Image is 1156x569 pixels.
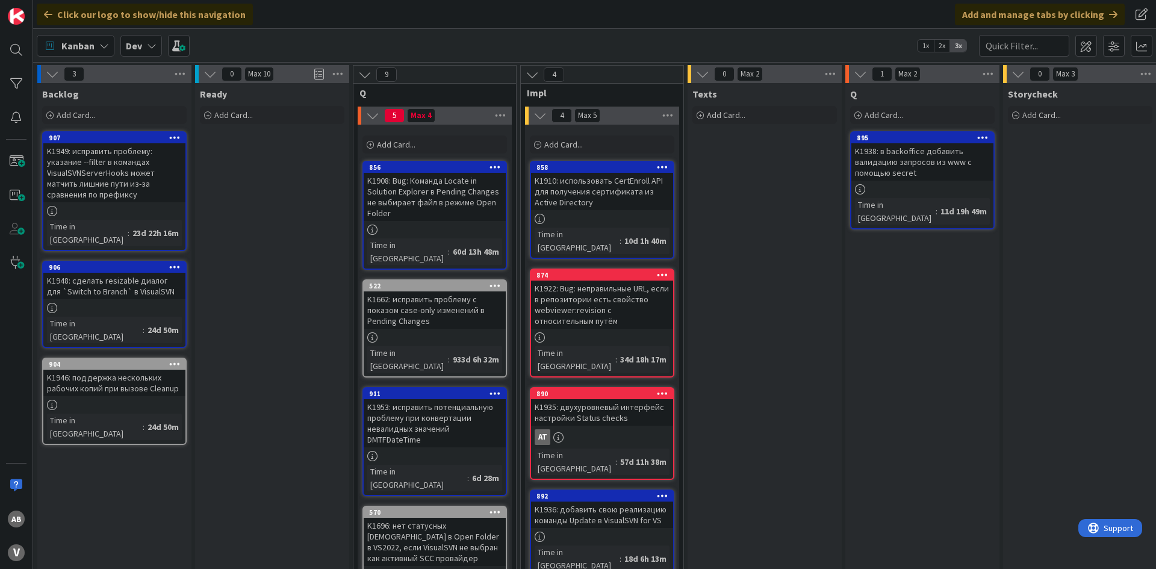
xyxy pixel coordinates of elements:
span: 4 [552,108,572,123]
a: 895K1938: в backoffice добавить валидацию запросов из www с помощью secretTime in [GEOGRAPHIC_DAT... [850,131,995,229]
span: : [620,552,621,565]
div: 890K1935: двухуровневый интерфейс настройки Status checks [531,388,673,426]
div: 911K1953: исправить потенциальную проблему при конвертации невалидных значений DMTFDateTime [364,388,506,447]
div: Time in [GEOGRAPHIC_DATA] [535,346,615,373]
span: Add Card... [707,110,745,120]
div: AT [531,429,673,445]
div: Max 4 [411,113,432,119]
div: K1936: добавить свою реализацию команды Update в VisualSVN for VS [531,502,673,528]
div: V [8,544,25,561]
div: Time in [GEOGRAPHIC_DATA] [367,346,448,373]
div: 570 [364,507,506,518]
div: K1935: двухуровневый интерфейс настройки Status checks [531,399,673,426]
span: 5 [384,108,405,123]
div: 570 [369,508,506,517]
span: Ready [200,88,227,100]
div: K1953: исправить потенциальную проблему при конвертации невалидных значений DMTFDateTime [364,399,506,447]
span: : [128,226,129,240]
div: 856 [364,162,506,173]
div: 892 [531,491,673,502]
span: Add Card... [544,139,583,150]
a: 904K1946: поддержка нескольких рабочих копий при вызове CleanupTime in [GEOGRAPHIC_DATA]:24d 50m [42,358,187,445]
div: Max 2 [741,71,759,77]
div: Time in [GEOGRAPHIC_DATA] [367,238,448,265]
div: 904 [49,360,185,368]
span: : [448,245,450,258]
div: 895 [851,132,993,143]
span: Texts [692,88,717,100]
div: 57d 11h 38m [617,455,670,468]
span: 4 [544,67,564,82]
div: K1908: Bug: Команда Locate in Solution Explorer в Pending Changes не выбирает файл в режиме Open ... [364,173,506,221]
div: Time in [GEOGRAPHIC_DATA] [47,317,143,343]
a: 911K1953: исправить потенциальную проблему при конвертации невалидных значений DMTFDateTimeTime i... [362,387,507,496]
a: 874K1922: Bug: неправильные URL, если в репозитории есть свойство webviewer:revision с относитель... [530,269,674,378]
div: 892K1936: добавить свою реализацию команды Update в VisualSVN for VS [531,491,673,528]
span: 1 [872,67,892,81]
div: K1696: нет статусных [DEMOGRAPHIC_DATA] в Open Folder в VS2022, если VisualSVN не выбран как акти... [364,518,506,566]
div: K1938: в backoffice добавить валидацию запросов из www с помощью secret [851,143,993,181]
span: Q [850,88,857,100]
div: 24d 50m [144,323,182,337]
div: 906 [49,263,185,272]
span: Storycheck [1008,88,1058,100]
div: 904 [43,359,185,370]
span: : [143,323,144,337]
div: Max 3 [1056,71,1075,77]
div: 907K1949: исправить проблему: указание --filter в командах VisualSVNServerHooks может матчить лиш... [43,132,185,202]
div: Max 10 [248,71,270,77]
a: 906K1948: сделать resizable диалог для `Switch to Branch` в VisualSVNTime in [GEOGRAPHIC_DATA]:24... [42,261,187,348]
span: 3 [64,67,84,81]
div: K1948: сделать resizable диалог для `Switch to Branch` в VisualSVN [43,273,185,299]
span: 1x [918,40,934,52]
span: 3x [950,40,966,52]
span: : [620,234,621,247]
span: Backlog [42,88,79,100]
div: 6d 28m [469,471,502,485]
div: AB [8,511,25,527]
span: Add Card... [865,110,903,120]
div: 874K1922: Bug: неправильные URL, если в репозитории есть свойство webviewer:revision с относитель... [531,270,673,329]
div: Time in [GEOGRAPHIC_DATA] [855,198,936,225]
div: 24d 50m [144,420,182,434]
div: 890 [531,388,673,399]
input: Quick Filter... [979,35,1069,57]
div: Add and manage tabs by clicking [955,4,1125,25]
div: 874 [536,271,673,279]
div: 858 [531,162,673,173]
div: Time in [GEOGRAPHIC_DATA] [367,465,467,491]
span: Impl [527,87,668,99]
div: K1910: использовать CertEnroll API для получения сертификата из Active Directory [531,173,673,210]
span: : [143,420,144,434]
div: 933d 6h 32m [450,353,502,366]
span: Add Card... [214,110,253,120]
div: 895 [857,134,993,142]
div: 895K1938: в backoffice добавить валидацию запросов из www с помощью secret [851,132,993,181]
div: Time in [GEOGRAPHIC_DATA] [535,449,615,475]
span: 2x [934,40,950,52]
div: 18d 6h 13m [621,552,670,565]
div: 10d 1h 40m [621,234,670,247]
span: Kanban [61,39,95,53]
span: 0 [222,67,242,81]
div: 892 [536,492,673,500]
span: : [936,205,937,218]
span: 0 [714,67,735,81]
div: 570K1696: нет статусных [DEMOGRAPHIC_DATA] в Open Folder в VS2022, если VisualSVN не выбран как а... [364,507,506,566]
a: 890K1935: двухуровневый интерфейс настройки Status checksATTime in [GEOGRAPHIC_DATA]:57d 11h 38m [530,387,674,480]
div: 856K1908: Bug: Команда Locate in Solution Explorer в Pending Changes не выбирает файл в режиме Op... [364,162,506,221]
span: Q [359,87,501,99]
span: : [615,353,617,366]
div: 856 [369,163,506,172]
div: 522K1662: исправить проблему с показом case-only изменений в Pending Changes [364,281,506,329]
div: Max 2 [898,71,917,77]
div: 907 [43,132,185,143]
div: 522 [369,282,506,290]
a: 858K1910: использовать CertEnroll API для получения сертификата из Active DirectoryTime in [GEOGR... [530,161,674,259]
div: 907 [49,134,185,142]
a: 522K1662: исправить проблему с показом case-only изменений в Pending ChangesTime in [GEOGRAPHIC_D... [362,279,507,378]
a: 907K1949: исправить проблему: указание --filter в командах VisualSVNServerHooks может матчить лиш... [42,131,187,251]
div: K1946: поддержка нескольких рабочих копий при вызове Cleanup [43,370,185,396]
div: Max 5 [578,113,597,119]
div: 906K1948: сделать resizable диалог для `Switch to Branch` в VisualSVN [43,262,185,299]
